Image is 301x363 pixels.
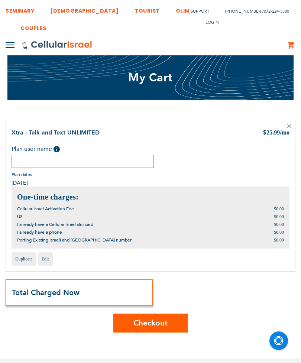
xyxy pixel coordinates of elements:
[263,129,289,137] div: 25.99
[17,221,93,227] span: I already have a Cellular Israel sim card
[38,252,53,266] a: Edit
[274,206,284,211] span: $0.00
[12,129,100,137] a: Xtra - Talk and Text UNLIMITED
[17,214,23,220] span: US
[17,206,74,212] span: Cellular Israel Activation Fee
[133,318,168,328] span: Checkout
[176,2,190,16] a: OLIM
[12,288,80,298] strong: Total Charged Now
[17,229,62,235] span: I already have a phone
[12,179,32,187] span: [DATE]
[20,19,46,33] a: COUPLES
[15,256,33,262] span: Duplicate
[135,2,160,16] a: TOURIST
[128,70,173,85] span: My Cart
[50,2,119,16] a: [DEMOGRAPHIC_DATA]
[218,6,289,17] li: /
[225,9,262,14] a: [PHONE_NUMBER]
[113,314,188,333] button: Checkout
[22,40,93,49] img: Cellular Israel Logo
[42,256,49,262] span: Edit
[191,9,209,14] a: Support
[274,230,284,235] span: $0.00
[12,172,32,178] span: Plan dates
[263,129,266,137] span: $
[17,192,284,202] h2: One-time charges:
[12,145,52,153] span: Plan user name
[6,2,34,16] a: SEMINARY
[12,252,36,266] a: Duplicate
[280,129,289,136] span: /mo
[274,222,284,227] span: $0.00
[205,20,219,25] span: Login
[264,9,289,14] a: 072-224-3300
[274,237,284,243] span: $0.00
[274,214,284,219] span: $0.00
[54,146,60,152] span: Help
[17,237,132,243] span: Porting Existing Israeli and [GEOGRAPHIC_DATA] number
[6,42,14,48] img: Toggle Menu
